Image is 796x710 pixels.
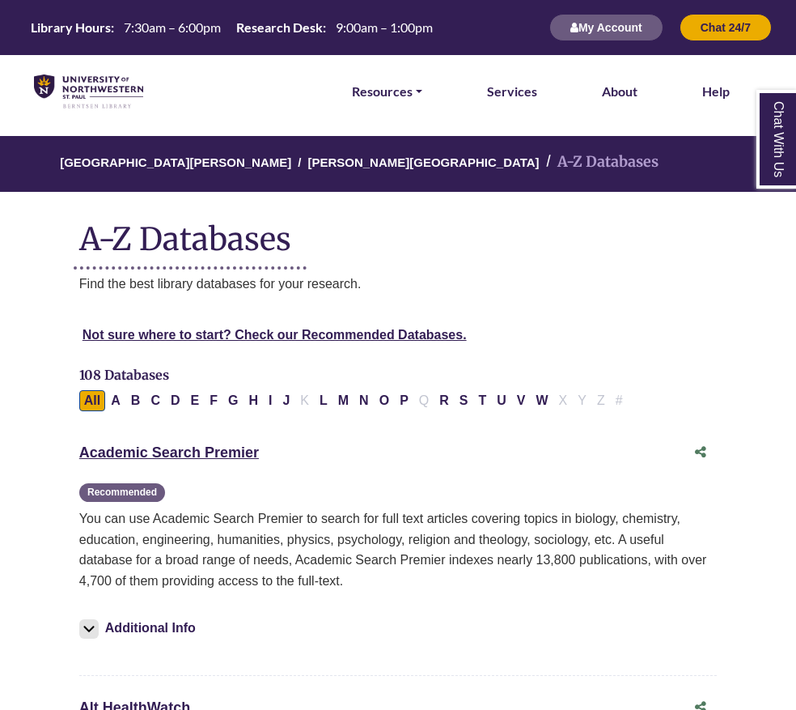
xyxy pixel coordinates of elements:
button: Filter Results U [492,390,511,411]
a: Resources [352,81,422,102]
button: All [79,390,105,411]
a: Help [702,81,730,102]
a: Chat 24/7 [680,20,772,34]
p: You can use Academic Search Premier to search for full text articles covering topics in biology, ... [79,508,717,591]
button: Filter Results W [531,390,553,411]
table: Hours Today [24,19,439,34]
button: Filter Results D [166,390,185,411]
button: Filter Results S [455,390,473,411]
button: Filter Results F [205,390,222,411]
button: Filter Results V [512,390,531,411]
button: Filter Results R [434,390,454,411]
th: Research Desk: [230,19,327,36]
div: Alpha-list to filter by first letter of database name [79,393,629,407]
nav: breadcrumb [79,136,717,192]
button: Filter Results B [126,390,146,411]
a: Not sure where to start? Check our Recommended Databases. [83,328,467,342]
button: Filter Results T [473,390,491,411]
button: Filter Results N [354,390,374,411]
button: Filter Results O [375,390,394,411]
button: Filter Results M [333,390,354,411]
th: Library Hours: [24,19,115,36]
span: 9:00am – 1:00pm [336,19,433,35]
button: My Account [549,14,663,41]
a: About [602,81,637,102]
span: 7:30am – 6:00pm [124,19,221,35]
button: Filter Results G [223,390,243,411]
button: Filter Results I [264,390,277,411]
button: Share this database [684,437,717,468]
li: A-Z Databases [540,151,658,174]
h1: A-Z Databases [79,208,717,257]
button: Filter Results L [315,390,332,411]
img: library_home [34,74,143,109]
button: Filter Results P [395,390,413,411]
span: Recommended [79,483,165,502]
button: Filter Results E [186,390,205,411]
button: Additional Info [79,617,201,640]
a: [PERSON_NAME][GEOGRAPHIC_DATA] [307,153,539,169]
button: Filter Results A [106,390,125,411]
a: [GEOGRAPHIC_DATA][PERSON_NAME] [60,153,291,169]
button: Filter Results C [146,390,165,411]
a: Services [487,81,537,102]
p: Find the best library databases for your research. [79,274,717,295]
span: 108 Databases [79,367,169,383]
button: Filter Results H [243,390,263,411]
a: Hours Today [24,19,439,37]
a: My Account [549,20,663,34]
a: Academic Search Premier [79,444,259,461]
button: Chat 24/7 [680,14,772,41]
button: Filter Results J [277,390,294,411]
